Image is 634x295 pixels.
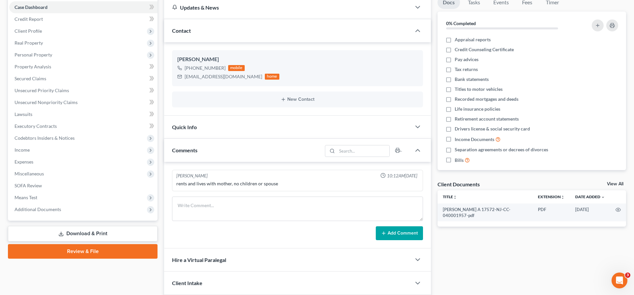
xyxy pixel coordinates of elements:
[185,73,262,80] div: [EMAIL_ADDRESS][DOMAIN_NAME]
[533,203,570,222] td: PDF
[455,66,478,73] span: Tax returns
[446,20,476,26] strong: 0% Completed
[15,76,46,81] span: Secured Claims
[455,126,530,132] span: Drivers license & social security card
[15,99,78,105] span: Unsecured Nonpriority Claims
[15,28,42,34] span: Client Profile
[561,195,565,199] i: unfold_more
[15,88,69,93] span: Unsecured Priority Claims
[9,1,158,13] a: Case Dashboard
[443,194,457,199] a: Titleunfold_more
[607,182,623,186] a: View All
[455,106,500,112] span: Life insurance policies
[453,195,457,199] i: unfold_more
[455,96,518,102] span: Recorded mortgages and deeds
[9,120,158,132] a: Executory Contracts
[172,124,197,130] span: Quick Info
[15,183,42,188] span: SOFA Review
[9,180,158,192] a: SOFA Review
[455,116,519,122] span: Retirement account statements
[455,76,489,83] span: Bank statements
[9,73,158,85] a: Secured Claims
[15,135,75,141] span: Codebtors Insiders & Notices
[172,27,191,34] span: Contact
[455,157,464,164] span: Bills
[185,65,226,71] div: [PHONE_NUMBER]
[9,96,158,108] a: Unsecured Nonpriority Claims
[15,123,57,129] span: Executory Contracts
[15,64,51,69] span: Property Analysis
[387,173,417,179] span: 10:12AM[DATE]
[9,61,158,73] a: Property Analysis
[455,56,478,63] span: Pay advices
[538,194,565,199] a: Extensionunfold_more
[455,36,491,43] span: Appraisal reports
[177,97,418,102] button: New Contact
[177,55,418,63] div: [PERSON_NAME]
[265,74,279,80] div: home
[8,244,158,259] a: Review & File
[455,136,494,143] span: Income Documents
[337,145,389,157] input: Search...
[172,280,202,286] span: Client Intake
[15,206,61,212] span: Additional Documents
[9,13,158,25] a: Credit Report
[176,173,208,179] div: [PERSON_NAME]
[9,85,158,96] a: Unsecured Priority Claims
[176,180,419,187] div: rents and lives with mother, no children or spouse
[172,4,403,11] div: Updates & News
[15,111,32,117] span: Lawsuits
[612,273,627,288] iframe: Intercom live chat
[376,226,423,240] button: Add Comment
[455,86,503,92] span: Titles to motor vehicles
[438,203,533,222] td: [PERSON_NAME] A 17572-NJ-CC-040001957-pdf
[601,195,605,199] i: expand_more
[575,194,605,199] a: Date Added expand_more
[9,108,158,120] a: Lawsuits
[455,146,548,153] span: Separation agreements or decrees of divorces
[15,40,43,46] span: Real Property
[172,257,226,263] span: Hire a Virtual Paralegal
[15,195,37,200] span: Means Test
[8,226,158,241] a: Download & Print
[15,4,48,10] span: Case Dashboard
[15,147,30,153] span: Income
[15,52,52,57] span: Personal Property
[625,273,630,278] span: 3
[455,46,514,53] span: Credit Counseling Certificate
[228,65,245,71] div: mobile
[15,159,33,165] span: Expenses
[172,147,197,153] span: Comments
[15,171,44,176] span: Miscellaneous
[570,203,610,222] td: [DATE]
[15,16,43,22] span: Credit Report
[438,181,480,188] div: Client Documents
